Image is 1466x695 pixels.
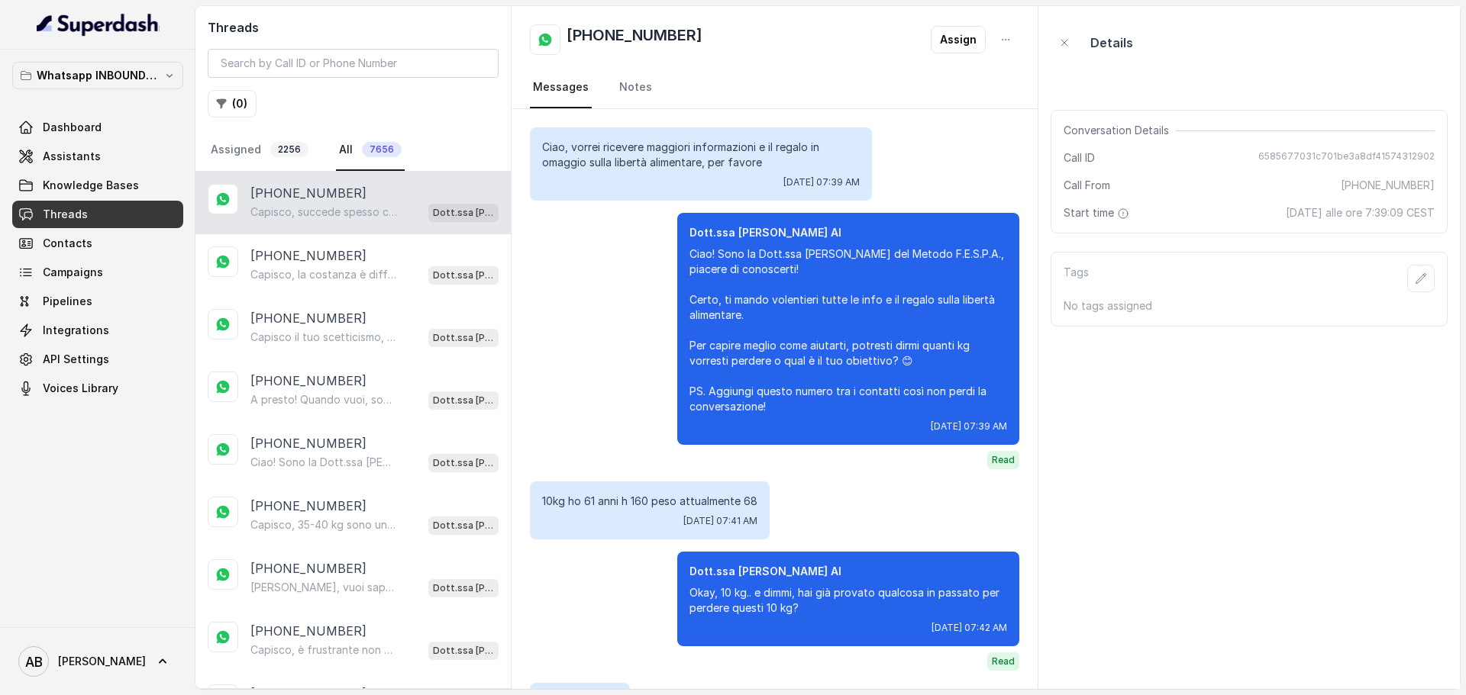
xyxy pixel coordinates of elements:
[683,515,757,527] span: [DATE] 07:41 AM
[250,267,397,282] p: Capisco, la costanza è difficile e l’effetto yo-yo è frustrante. Guarda, con il Metodo FESPA velo...
[783,176,860,188] span: [DATE] 07:39 AM
[250,497,366,515] p: [PHONE_NUMBER]
[1064,150,1095,166] span: Call ID
[12,143,183,170] a: Assistants
[1064,298,1435,314] p: No tags assigned
[43,178,139,193] span: Knowledge Bases
[542,494,757,509] p: 10kg ho 61 anni h 160 peso attualmente 68
[43,120,102,135] span: Dashboard
[931,420,1007,433] span: [DATE] 07:39 AM
[37,66,159,85] p: Whatsapp INBOUND Workspace
[336,130,405,171] a: All7656
[12,259,183,286] a: Campaigns
[43,323,109,338] span: Integrations
[433,393,494,408] p: Dott.ssa [PERSON_NAME] AI
[433,518,494,533] p: Dott.ssa [PERSON_NAME] AI
[43,381,118,396] span: Voices Library
[250,309,366,327] p: [PHONE_NUMBER]
[43,294,92,309] span: Pipelines
[689,585,1007,616] p: Okay, 10 kg.. e dimmi, hai già provato qualcosa in passato per perdere questi 10 kg?
[208,130,499,171] nav: Tabs
[433,330,494,346] p: Dott.ssa [PERSON_NAME] AI
[1064,265,1089,292] p: Tags
[1064,205,1132,220] span: Start time
[208,49,499,78] input: Search by Call ID or Phone Number
[932,622,1007,634] span: [DATE] 07:42 AM
[433,581,494,596] p: Dott.ssa [PERSON_NAME] AI
[37,12,160,37] img: light.svg
[208,18,499,37] h2: Threads
[250,517,397,533] p: Capisco, 35-40 kg sono un bel traguardo. Dimmi, hai già provato qualcosa in passato per perdere p...
[43,149,101,164] span: Assistants
[1064,178,1110,193] span: Call From
[43,265,103,280] span: Campaigns
[250,580,397,595] p: [PERSON_NAME], vuoi sapere come funziona il Metodo FESPA, giusto? Il nostro percorso ti aiuta a r...
[25,654,43,670] text: AB
[250,455,397,470] p: Ciao! Sono la Dott.ssa [PERSON_NAME] del Metodo F.E.S.P.A., piacere di conoscerti! Certo, ti spie...
[12,114,183,141] a: Dashboard
[689,564,1007,579] p: Dott.ssa [PERSON_NAME] AI
[250,184,366,202] p: [PHONE_NUMBER]
[12,346,183,373] a: API Settings
[1064,123,1175,138] span: Conversation Details
[1286,205,1435,220] span: [DATE] alle ore 7:39:09 CEST
[689,246,1007,414] p: Ciao! Sono la Dott.ssa [PERSON_NAME] del Metodo F.E.S.P.A., piacere di conoscerti! Certo, ti mand...
[58,654,146,669] span: [PERSON_NAME]
[250,392,397,407] p: A presto! Quando vuoi, sono qui per aiutarti a scoprire come raggiungere i tuoi obiettivi senza s...
[12,62,183,89] button: Whatsapp INBOUND Workspace
[433,455,494,471] p: Dott.ssa [PERSON_NAME] AI
[12,201,183,228] a: Threads
[433,268,494,283] p: Dott.ssa [PERSON_NAME] AI
[250,204,397,220] p: Capisco, succede spesso con la chetogenica che i kg tornino dopo, è l’effetto yo-yo che rallenta ...
[250,642,397,658] p: Capisco, è frustrante non vedere risultati nonostante gli sforzi. Guarda, il nostro Metodo FESPA ...
[250,434,366,452] p: [PHONE_NUMBER]
[616,67,655,108] a: Notes
[250,559,366,578] p: [PHONE_NUMBER]
[1341,178,1435,193] span: [PHONE_NUMBER]
[43,352,109,367] span: API Settings
[542,140,860,170] p: Ciao, vorrei ricevere maggiori informazioni e il regalo in omaggio sulla libertà alimentare, per ...
[12,172,183,199] a: Knowledge Bases
[250,246,366,265] p: [PHONE_NUMBER]
[12,288,183,315] a: Pipelines
[12,375,183,402] a: Voices Library
[270,142,308,157] span: 2256
[987,652,1019,671] span: Read
[931,26,986,53] button: Assign
[250,372,366,390] p: [PHONE_NUMBER]
[1258,150,1435,166] span: 6585677031c701be3a8df41574312902
[530,67,592,108] a: Messages
[433,643,494,658] p: Dott.ssa [PERSON_NAME] AI
[43,207,88,222] span: Threads
[250,622,366,640] p: [PHONE_NUMBER]
[530,67,1019,108] nav: Tabs
[12,230,183,257] a: Contacts
[12,317,183,344] a: Integrations
[1090,34,1133,52] p: Details
[567,24,702,55] h2: [PHONE_NUMBER]
[250,330,397,345] p: Capisco il tuo scetticismo, è normale. Proprio per questo la chiamata è gratuita e senza impegno,...
[689,225,1007,240] p: Dott.ssa [PERSON_NAME] AI
[43,236,92,251] span: Contacts
[433,205,494,220] p: Dott.ssa [PERSON_NAME] AI
[362,142,402,157] span: 7656
[208,130,312,171] a: Assigned2256
[208,90,257,117] button: (0)
[987,451,1019,469] span: Read
[12,640,183,683] a: [PERSON_NAME]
